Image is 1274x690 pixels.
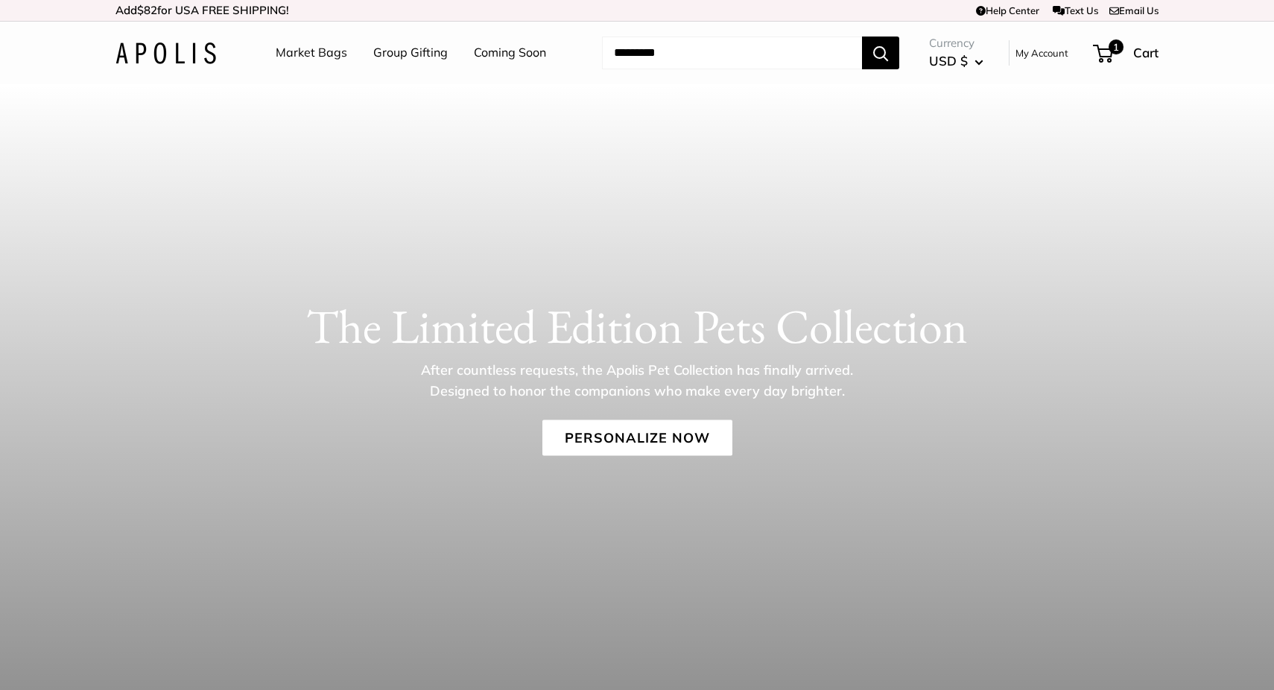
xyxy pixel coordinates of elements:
button: Search [862,37,899,69]
a: Help Center [976,4,1039,16]
button: USD $ [929,49,983,73]
span: 1 [1109,39,1124,54]
a: Market Bags [276,42,347,64]
h1: The Limited Edition Pets Collection [115,297,1159,354]
a: Personalize Now [542,420,732,455]
span: $82 [137,3,157,17]
a: 1 Cart [1094,41,1159,65]
a: Coming Soon [474,42,546,64]
p: After countless requests, the Apolis Pet Collection has finally arrived. Designed to honor the co... [395,359,879,401]
span: USD $ [929,53,968,69]
a: My Account [1015,44,1068,62]
span: Currency [929,33,983,54]
input: Search... [602,37,862,69]
a: Group Gifting [373,42,448,64]
img: Apolis [115,42,216,64]
span: Cart [1133,45,1159,60]
a: Text Us [1053,4,1098,16]
a: Email Us [1109,4,1159,16]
